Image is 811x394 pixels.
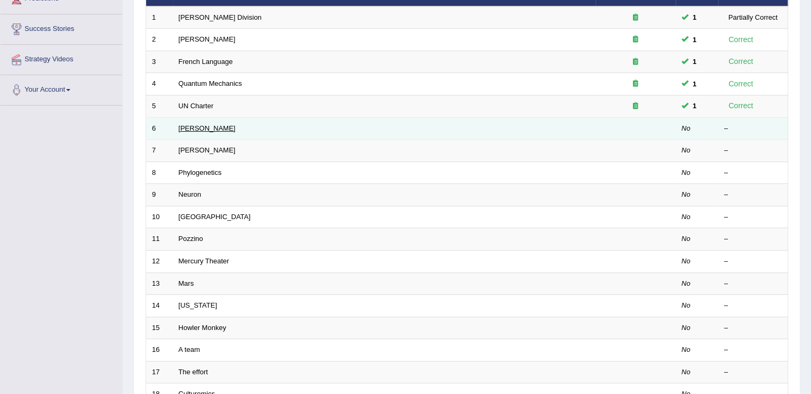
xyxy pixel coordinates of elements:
div: – [724,168,782,178]
div: – [724,279,782,289]
a: Pozzino [179,235,203,243]
em: No [681,368,690,376]
td: 15 [146,317,173,339]
span: You cannot take this question anymore [688,56,701,67]
em: No [681,301,690,309]
div: Exam occurring question [601,57,670,67]
td: 1 [146,6,173,29]
a: The effort [179,368,208,376]
a: French Language [179,58,233,66]
a: Success Stories [1,14,122,41]
a: Howler Monkey [179,324,227,332]
span: You cannot take this question anymore [688,78,701,90]
a: Phylogenetics [179,168,222,176]
em: No [681,146,690,154]
div: Exam occurring question [601,79,670,89]
em: No [681,279,690,287]
div: – [724,212,782,222]
div: Correct [724,78,758,90]
a: [US_STATE] [179,301,217,309]
em: No [681,213,690,221]
div: Partially Correct [724,12,782,23]
td: 13 [146,272,173,295]
td: 14 [146,295,173,317]
a: Quantum Mechanics [179,79,242,87]
td: 6 [146,117,173,140]
div: Correct [724,100,758,112]
td: 9 [146,184,173,206]
em: No [681,124,690,132]
a: [PERSON_NAME] [179,35,236,43]
a: [PERSON_NAME] [179,146,236,154]
a: A team [179,345,200,353]
td: 17 [146,361,173,383]
td: 5 [146,95,173,118]
td: 4 [146,73,173,95]
em: No [681,235,690,243]
em: No [681,345,690,353]
div: – [724,345,782,355]
a: Mercury Theater [179,257,229,265]
a: Neuron [179,190,202,198]
td: 2 [146,29,173,51]
td: 11 [146,228,173,251]
td: 16 [146,339,173,361]
span: You cannot take this question anymore [688,34,701,45]
div: – [724,301,782,311]
div: – [724,256,782,267]
td: 3 [146,51,173,73]
a: [PERSON_NAME] [179,124,236,132]
span: You cannot take this question anymore [688,12,701,23]
div: Exam occurring question [601,13,670,23]
a: Strategy Videos [1,45,122,71]
a: Mars [179,279,194,287]
span: You cannot take this question anymore [688,100,701,111]
em: No [681,257,690,265]
em: No [681,324,690,332]
td: 7 [146,140,173,162]
a: UN Charter [179,102,214,110]
em: No [681,168,690,176]
div: – [724,190,782,200]
a: [GEOGRAPHIC_DATA] [179,213,251,221]
td: 10 [146,206,173,228]
div: – [724,323,782,333]
em: No [681,190,690,198]
div: – [724,124,782,134]
td: 12 [146,250,173,272]
a: Your Account [1,75,122,102]
div: – [724,146,782,156]
div: Exam occurring question [601,101,670,111]
td: 8 [146,162,173,184]
div: Exam occurring question [601,35,670,45]
div: Correct [724,55,758,68]
a: [PERSON_NAME] Division [179,13,262,21]
div: – [724,234,782,244]
div: Correct [724,34,758,46]
div: – [724,367,782,377]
